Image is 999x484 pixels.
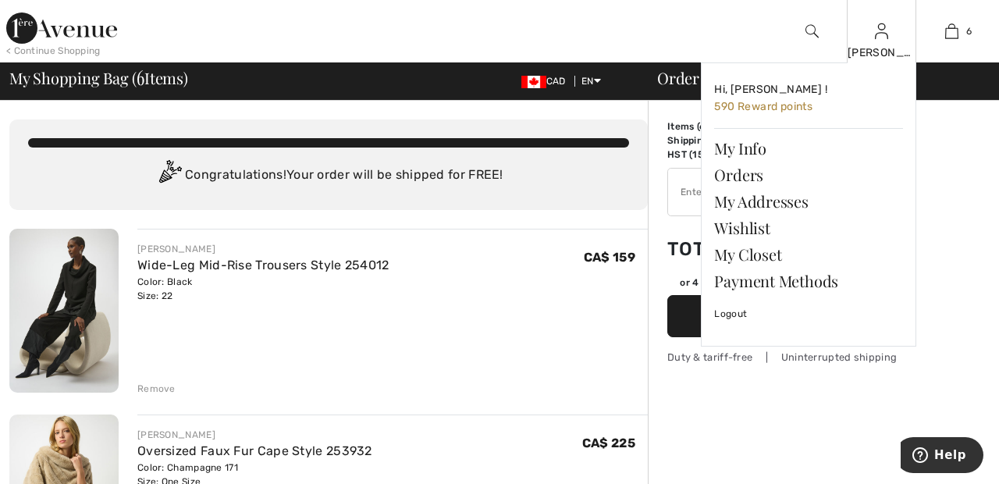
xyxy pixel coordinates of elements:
span: Hi, [PERSON_NAME] ! [714,83,827,96]
div: [PERSON_NAME] [137,428,372,442]
img: My Bag [945,22,958,41]
div: Congratulations! Your order will be shipped for FREE! [28,160,629,191]
a: Wide-Leg Mid-Rise Trousers Style 254012 [137,258,389,272]
a: Sign In [875,23,888,38]
span: CA$ 159 [584,250,635,265]
span: CA$ 225 [582,436,635,450]
a: Hi, [PERSON_NAME] ! 590 Reward points [714,76,903,122]
img: My Info [875,22,888,41]
td: Total [667,222,747,276]
td: HST (15%) [667,148,747,162]
button: Proceed to Summary [667,295,901,337]
span: 6 [966,24,972,38]
span: 6 [137,66,144,87]
td: Shipping [667,133,747,148]
span: EN [581,76,601,87]
div: [PERSON_NAME] [848,44,916,61]
a: Oversized Faux Fur Cape Style 253932 [137,443,372,458]
iframe: Opens a widget where you can find more information [901,437,983,476]
div: Order Summary [638,70,990,86]
a: My Info [714,135,903,162]
div: Remove [137,382,176,396]
div: Color: Black Size: 22 [137,275,389,303]
a: Payment Methods [714,268,903,294]
img: Canadian Dollar [521,76,546,88]
img: search the website [805,22,819,41]
a: Logout [714,294,903,333]
input: Promo code [668,169,858,215]
a: My Addresses [714,188,903,215]
div: or 4 payments ofCA$ 384.10withSezzle Click to learn more about Sezzle [667,276,901,295]
span: My Shopping Bag ( Items) [9,70,188,86]
div: < Continue Shopping [6,44,101,58]
div: or 4 payments of with [680,276,901,290]
a: 6 [917,22,986,41]
span: 590 Reward points [714,100,812,113]
a: Wishlist [714,215,903,241]
img: 1ère Avenue [6,12,117,44]
img: Wide-Leg Mid-Rise Trousers Style 254012 [9,229,119,393]
a: Orders [714,162,903,188]
div: Duty & tariff-free | Uninterrupted shipping [667,350,901,365]
a: My Closet [714,241,903,268]
div: [PERSON_NAME] [137,242,389,256]
img: Congratulation2.svg [154,160,185,191]
td: Items ( ) [667,119,747,133]
span: CAD [521,76,572,87]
